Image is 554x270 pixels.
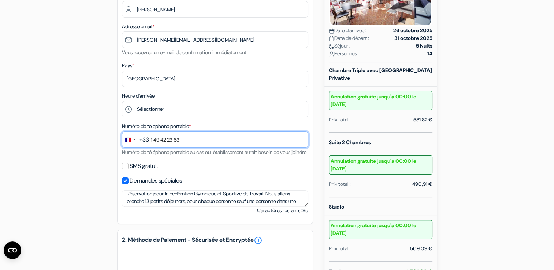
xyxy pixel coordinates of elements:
[329,44,334,49] img: moon.svg
[394,34,432,42] strong: 31 octobre 2025
[122,131,308,148] input: 6 12 34 56 78
[413,116,432,124] div: 581,82 €
[329,203,344,210] b: Studio
[122,23,155,30] label: Adresse email
[427,50,432,57] strong: 14
[122,92,155,100] label: Heure d'arrivée
[329,50,359,57] span: Personnes :
[393,27,432,34] strong: 26 octobre 2025
[130,161,158,171] label: SMS gratuit
[329,180,351,188] div: Prix total :
[329,139,371,146] b: Suite 2 Chambres
[410,245,432,252] div: 509,09 €
[329,51,334,57] img: user_icon.svg
[329,220,432,239] small: Annulation gratuite jusqu'a 00:00 le [DATE]
[122,62,134,70] label: Pays
[329,91,432,110] small: Annulation gratuite jusqu'a 00:00 le [DATE]
[257,207,308,214] small: Caractères restants :
[329,67,432,81] b: Chambre Triple avec [GEOGRAPHIC_DATA] Privative
[329,27,367,34] span: Date d'arrivée :
[329,245,351,252] div: Prix total :
[254,236,263,245] a: error_outline
[122,123,191,130] label: Numéro de telephone portable
[329,36,334,41] img: calendar.svg
[329,28,334,34] img: calendar.svg
[139,135,149,144] div: +33
[122,1,308,18] input: Entrer le nom de famille
[329,155,432,175] small: Annulation gratuite jusqu'a 00:00 le [DATE]
[329,34,369,42] span: Date de départ :
[416,42,432,50] strong: 5 Nuits
[122,49,246,56] small: Vous recevrez un e-mail de confirmation immédiatement
[122,31,308,48] input: Entrer adresse e-mail
[302,207,308,214] span: 85
[4,241,21,259] button: Ouvrir le widget CMP
[412,180,432,188] div: 490,91 €
[130,176,182,186] label: Demandes spéciales
[329,116,351,124] div: Prix total :
[122,132,149,147] button: Change country, selected France (+33)
[329,42,350,50] span: Séjour :
[122,236,308,245] h5: 2. Méthode de Paiement - Sécurisée et Encryptée
[122,149,306,155] small: Numéro de téléphone portable au cas où l'établissement aurait besoin de vous joindre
